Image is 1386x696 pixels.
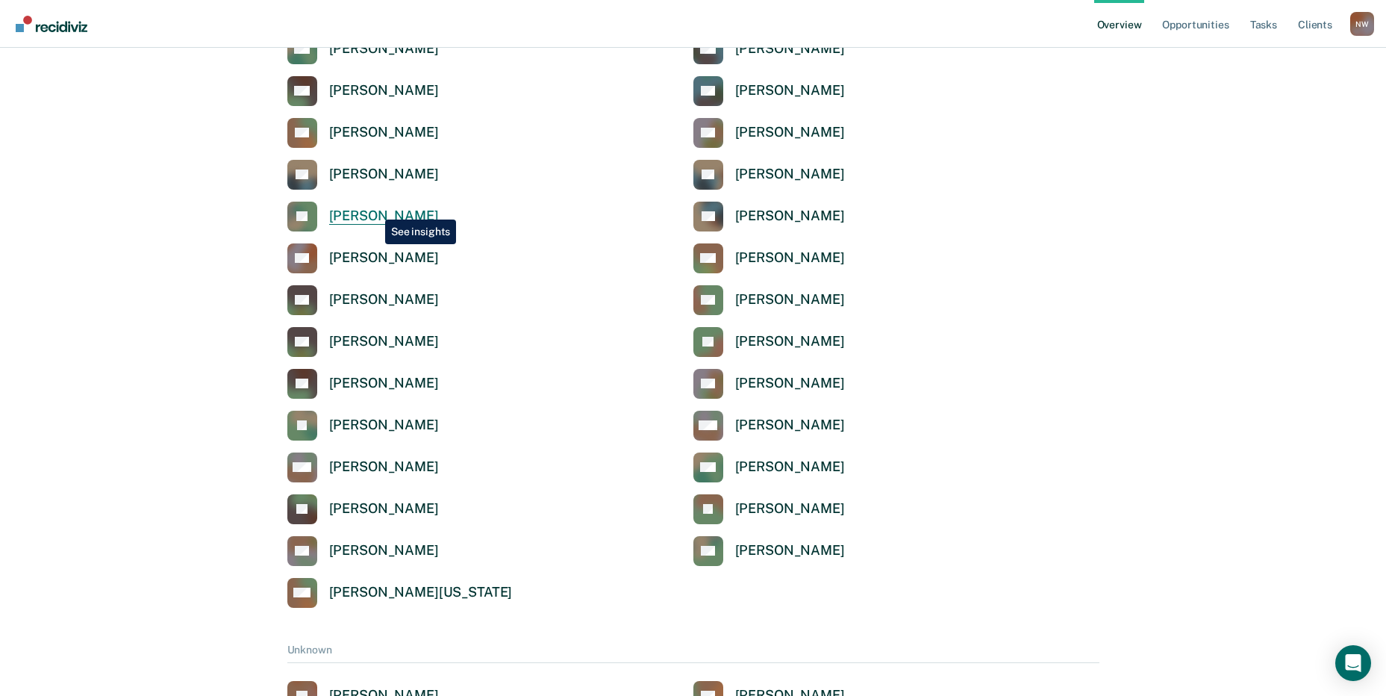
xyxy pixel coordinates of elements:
[329,166,439,183] div: [PERSON_NAME]
[693,202,845,232] a: [PERSON_NAME]
[287,644,1099,663] div: Unknown
[329,40,439,58] div: [PERSON_NAME]
[287,202,439,232] a: [PERSON_NAME]
[287,411,439,441] a: [PERSON_NAME]
[287,160,439,190] a: [PERSON_NAME]
[735,333,845,350] div: [PERSON_NAME]
[735,375,845,392] div: [PERSON_NAME]
[735,542,845,559] div: [PERSON_NAME]
[693,34,845,64] a: [PERSON_NAME]
[329,375,439,392] div: [PERSON_NAME]
[735,500,845,518] div: [PERSON_NAME]
[287,76,439,106] a: [PERSON_NAME]
[287,578,513,608] a: [PERSON_NAME][US_STATE]
[329,249,439,267] div: [PERSON_NAME]
[693,160,845,190] a: [PERSON_NAME]
[329,82,439,99] div: [PERSON_NAME]
[693,369,845,399] a: [PERSON_NAME]
[735,417,845,434] div: [PERSON_NAME]
[693,327,845,357] a: [PERSON_NAME]
[693,76,845,106] a: [PERSON_NAME]
[329,291,439,308] div: [PERSON_NAME]
[693,411,845,441] a: [PERSON_NAME]
[735,166,845,183] div: [PERSON_NAME]
[735,40,845,58] div: [PERSON_NAME]
[287,453,439,482] a: [PERSON_NAME]
[287,243,439,273] a: [PERSON_NAME]
[1335,645,1371,681] div: Open Intercom Messenger
[735,459,845,476] div: [PERSON_NAME]
[329,500,439,518] div: [PERSON_NAME]
[287,34,439,64] a: [PERSON_NAME]
[735,208,845,225] div: [PERSON_NAME]
[16,16,87,32] img: Recidiviz
[1350,12,1374,36] div: N W
[287,285,439,315] a: [PERSON_NAME]
[693,494,845,524] a: [PERSON_NAME]
[287,369,439,399] a: [PERSON_NAME]
[329,333,439,350] div: [PERSON_NAME]
[287,494,439,524] a: [PERSON_NAME]
[287,327,439,357] a: [PERSON_NAME]
[287,118,439,148] a: [PERSON_NAME]
[287,536,439,566] a: [PERSON_NAME]
[693,285,845,315] a: [PERSON_NAME]
[693,453,845,482] a: [PERSON_NAME]
[735,124,845,141] div: [PERSON_NAME]
[329,417,439,434] div: [PERSON_NAME]
[693,243,845,273] a: [PERSON_NAME]
[329,208,439,225] div: [PERSON_NAME]
[329,584,513,601] div: [PERSON_NAME][US_STATE]
[735,249,845,267] div: [PERSON_NAME]
[1350,12,1374,36] button: Profile dropdown button
[735,291,845,308] div: [PERSON_NAME]
[329,124,439,141] div: [PERSON_NAME]
[329,459,439,476] div: [PERSON_NAME]
[329,542,439,559] div: [PERSON_NAME]
[693,118,845,148] a: [PERSON_NAME]
[693,536,845,566] a: [PERSON_NAME]
[735,82,845,99] div: [PERSON_NAME]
